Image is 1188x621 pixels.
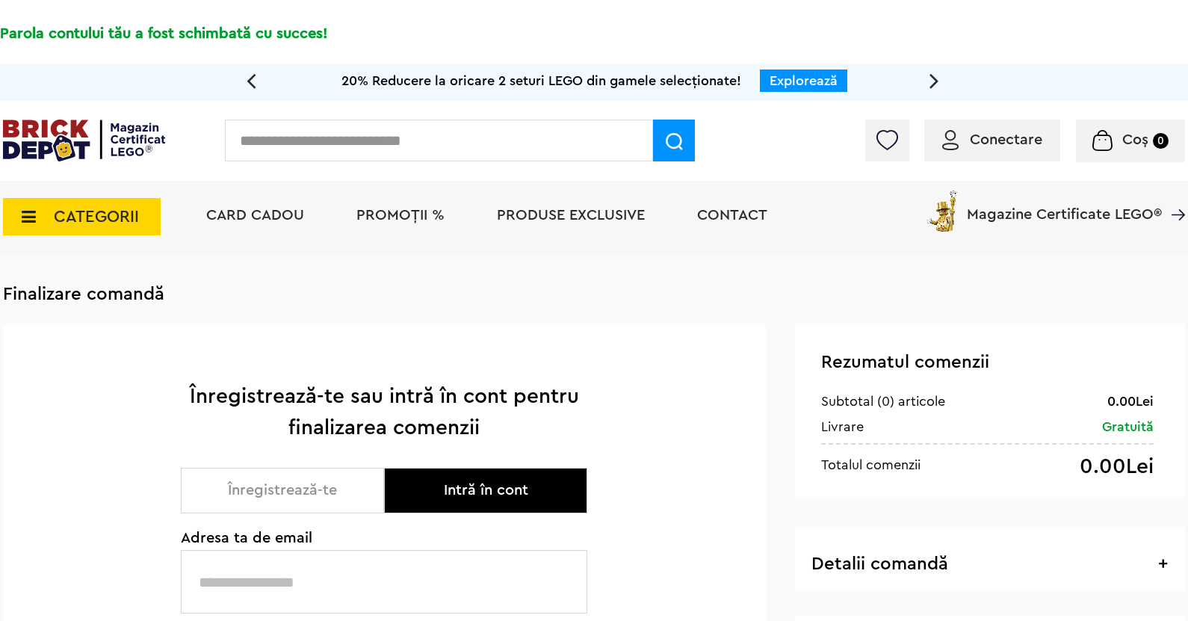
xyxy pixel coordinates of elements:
[3,283,1185,306] h3: Finalizare comandă
[181,468,384,513] button: Înregistrează-te
[770,74,838,87] a: Explorează
[181,531,587,546] span: Adresa ta de email
[1080,456,1154,478] div: 0.00Lei
[181,380,587,443] h1: Înregistrează-te sau intră în cont pentru finalizarea comenzii
[821,418,864,436] div: Livrare
[821,392,945,410] div: Subtotal (0) articole
[1158,555,1168,573] span: +
[811,555,1168,574] h3: Detalii comandă
[384,468,587,513] button: Intră în cont
[821,456,921,474] div: Totalul comenzii
[1162,188,1185,203] a: Magazine Certificate LEGO®
[942,132,1042,147] a: Conectare
[1153,133,1169,149] small: 0
[697,208,767,223] a: Contact
[1107,392,1154,410] div: 0.00Lei
[970,132,1042,147] span: Conectare
[356,208,445,223] a: PROMOȚII %
[341,74,741,87] span: 20% Reducere la oricare 2 seturi LEGO din gamele selecționate!
[821,353,989,371] span: Rezumatul comenzii
[1102,418,1154,436] div: Gratuită
[967,188,1162,222] span: Magazine Certificate LEGO®
[54,208,139,225] span: CATEGORII
[206,208,304,223] a: Card Cadou
[1122,132,1148,147] span: Coș
[497,208,645,223] a: Produse exclusive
